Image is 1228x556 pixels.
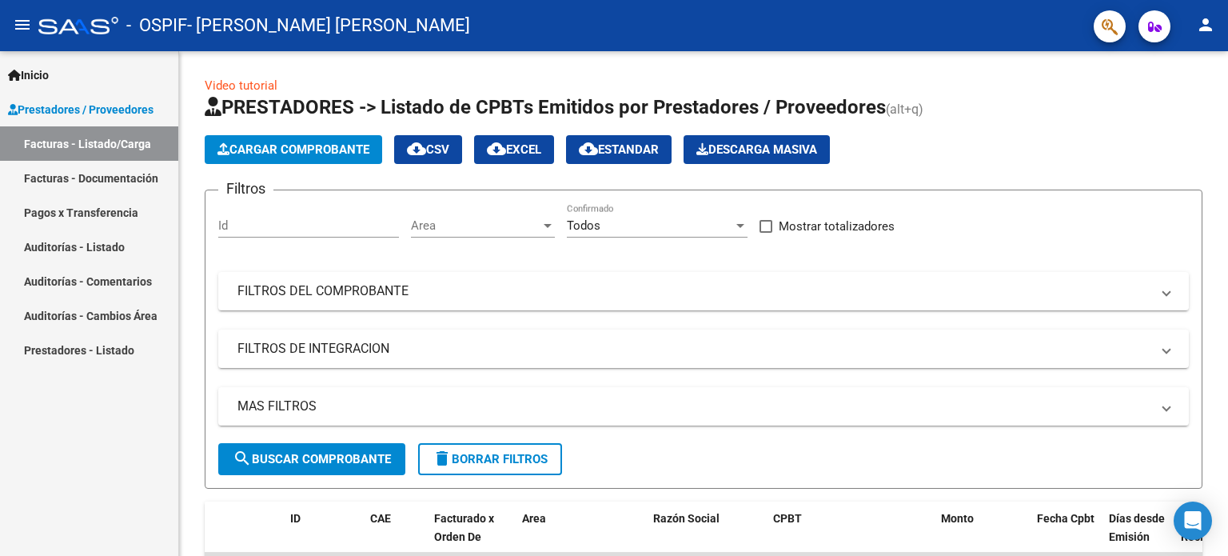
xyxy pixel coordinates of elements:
button: Descarga Masiva [684,135,830,164]
button: Estandar [566,135,672,164]
span: - OSPIF [126,8,187,43]
div: Open Intercom Messenger [1174,502,1212,540]
span: (alt+q) [886,102,923,117]
h3: Filtros [218,178,273,200]
mat-icon: cloud_download [579,139,598,158]
mat-panel-title: FILTROS DEL COMPROBANTE [237,282,1150,300]
app-download-masive: Descarga masiva de comprobantes (adjuntos) [684,135,830,164]
mat-icon: person [1196,15,1215,34]
button: CSV [394,135,462,164]
span: Monto [941,512,974,525]
mat-icon: cloud_download [407,139,426,158]
span: Mostrar totalizadores [779,217,895,236]
span: Prestadores / Proveedores [8,101,153,118]
mat-expansion-panel-header: MAS FILTROS [218,387,1189,426]
span: Cargar Comprobante [217,142,369,157]
a: Video tutorial [205,78,277,93]
span: CPBT [773,512,802,525]
span: PRESTADORES -> Listado de CPBTs Emitidos por Prestadores / Proveedores [205,96,886,118]
span: Facturado x Orden De [434,512,494,543]
button: Buscar Comprobante [218,443,405,475]
mat-icon: cloud_download [487,139,506,158]
button: EXCEL [474,135,554,164]
span: Area [522,512,546,525]
span: Buscar Comprobante [233,452,391,466]
span: CSV [407,142,449,157]
span: Fecha Cpbt [1037,512,1094,525]
span: EXCEL [487,142,541,157]
span: Area [411,218,540,233]
mat-expansion-panel-header: FILTROS DEL COMPROBANTE [218,272,1189,310]
button: Borrar Filtros [418,443,562,475]
span: Fecha Recibido [1181,512,1226,543]
span: Estandar [579,142,659,157]
span: ID [290,512,301,525]
mat-icon: menu [13,15,32,34]
span: Todos [567,218,600,233]
mat-panel-title: MAS FILTROS [237,398,1150,415]
span: Descarga Masiva [696,142,817,157]
span: Borrar Filtros [433,452,548,466]
span: CAE [370,512,391,525]
span: Razón Social [653,512,720,525]
mat-expansion-panel-header: FILTROS DE INTEGRACION [218,330,1189,368]
button: Cargar Comprobante [205,135,382,164]
span: - [PERSON_NAME] [PERSON_NAME] [187,8,470,43]
mat-panel-title: FILTROS DE INTEGRACION [237,340,1150,358]
span: Inicio [8,66,49,84]
mat-icon: search [233,449,252,468]
span: Días desde Emisión [1109,512,1165,543]
mat-icon: delete [433,449,452,468]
